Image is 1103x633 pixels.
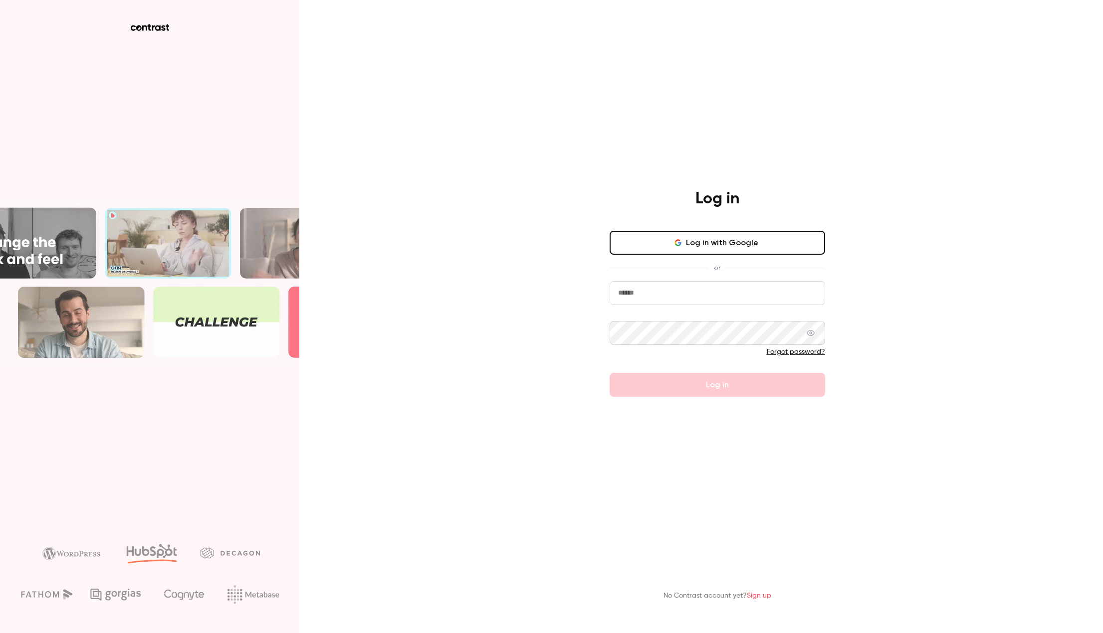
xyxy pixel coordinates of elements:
[200,547,260,558] img: decagon
[610,231,825,255] button: Log in with Google
[709,263,725,273] span: or
[663,591,771,601] p: No Contrast account yet?
[747,592,771,599] a: Sign up
[767,348,825,355] a: Forgot password?
[805,287,817,299] keeper-lock: Open Keeper Popup
[695,189,739,209] h4: Log in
